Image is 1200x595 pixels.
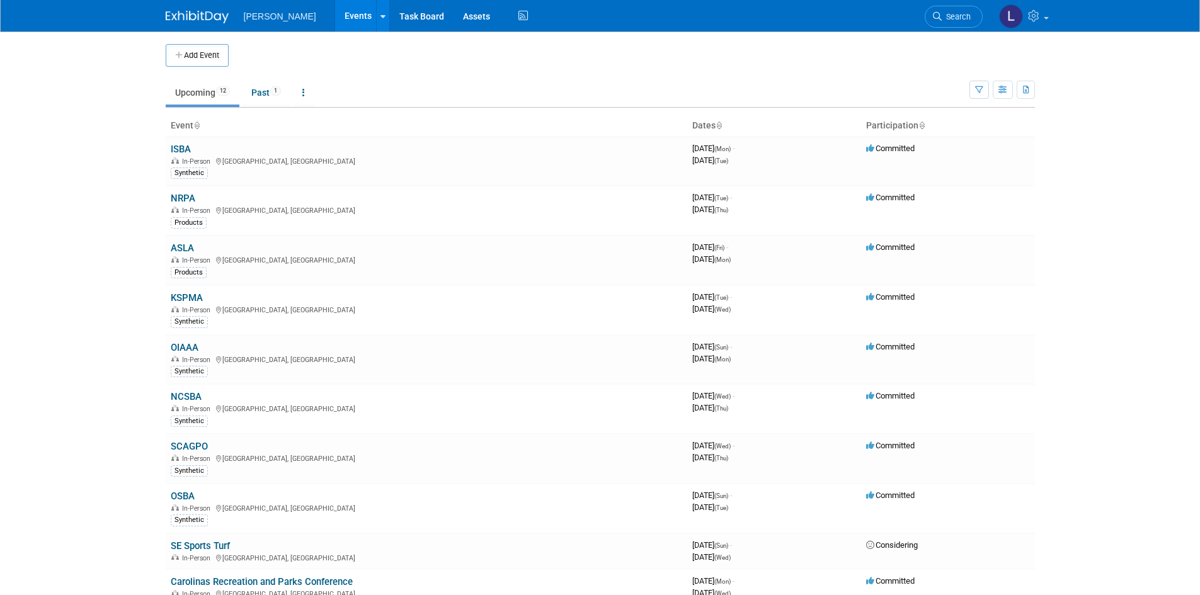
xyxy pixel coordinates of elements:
span: In-Person [182,356,214,364]
span: (Thu) [714,207,728,213]
span: Committed [866,144,915,153]
img: In-Person Event [171,207,179,213]
a: NCSBA [171,391,202,402]
div: Synthetic [171,416,208,427]
a: KSPMA [171,292,203,303]
span: - [726,242,728,252]
img: In-Person Event [171,455,179,461]
span: (Tue) [714,294,728,301]
a: NRPA [171,193,195,204]
span: (Thu) [714,405,728,412]
span: [DATE] [692,144,734,153]
span: [DATE] [692,403,728,412]
img: In-Person Event [171,256,179,263]
a: SCAGPO [171,441,208,452]
a: Sort by Participation Type [918,120,925,130]
span: Committed [866,441,915,450]
span: - [730,342,732,351]
span: In-Person [182,504,214,513]
a: ISBA [171,144,191,155]
div: [GEOGRAPHIC_DATA], [GEOGRAPHIC_DATA] [171,453,682,463]
img: In-Person Event [171,356,179,362]
span: (Thu) [714,455,728,462]
span: [DATE] [692,304,731,314]
span: In-Person [182,554,214,562]
span: [DATE] [692,576,734,586]
span: (Tue) [714,504,728,511]
img: In-Person Event [171,306,179,312]
span: (Mon) [714,356,731,363]
span: - [733,441,734,450]
img: Leona Burton Rojas [999,4,1023,28]
span: [DATE] [692,540,732,550]
span: Committed [866,242,915,252]
span: (Wed) [714,554,731,561]
a: Sort by Event Name [193,120,200,130]
span: Committed [866,342,915,351]
span: [DATE] [692,354,731,363]
span: - [730,490,732,500]
div: Products [171,267,207,278]
span: [DATE] [692,502,728,512]
span: Committed [866,193,915,202]
span: (Wed) [714,306,731,313]
span: Committed [866,391,915,400]
span: [DATE] [692,441,734,450]
span: [DATE] [692,292,732,302]
span: Committed [866,576,915,586]
a: SE Sports Turf [171,540,230,552]
span: - [730,540,732,550]
span: Committed [866,490,915,500]
th: Participation [861,115,1035,137]
span: [DATE] [692,242,728,252]
div: [GEOGRAPHIC_DATA], [GEOGRAPHIC_DATA] [171,403,682,413]
span: (Tue) [714,195,728,201]
span: [PERSON_NAME] [244,11,316,21]
span: - [733,144,734,153]
span: (Mon) [714,578,731,585]
div: [GEOGRAPHIC_DATA], [GEOGRAPHIC_DATA] [171,205,682,215]
a: OIAAA [171,342,198,353]
div: [GEOGRAPHIC_DATA], [GEOGRAPHIC_DATA] [171,254,682,264]
div: [GEOGRAPHIC_DATA], [GEOGRAPHIC_DATA] [171,304,682,314]
div: [GEOGRAPHIC_DATA], [GEOGRAPHIC_DATA] [171,354,682,364]
span: [DATE] [692,205,728,214]
span: [DATE] [692,342,732,351]
span: In-Person [182,207,214,215]
th: Dates [687,115,861,137]
span: - [730,193,732,202]
span: (Tue) [714,157,728,164]
span: [DATE] [692,193,732,202]
span: In-Person [182,256,214,264]
span: In-Person [182,157,214,166]
span: 1 [270,86,281,96]
span: (Wed) [714,443,731,450]
div: [GEOGRAPHIC_DATA], [GEOGRAPHIC_DATA] [171,552,682,562]
span: [DATE] [692,453,728,462]
span: 12 [216,86,230,96]
img: In-Person Event [171,554,179,560]
span: [DATE] [692,156,728,165]
span: [DATE] [692,490,732,500]
span: (Sun) [714,344,728,351]
button: Add Event [166,44,229,67]
a: Carolinas Recreation and Parks Conference [171,576,353,587]
span: (Sun) [714,542,728,549]
th: Event [166,115,687,137]
img: In-Person Event [171,504,179,511]
span: (Fri) [714,244,724,251]
div: Synthetic [171,514,208,526]
span: In-Person [182,306,214,314]
a: Sort by Start Date [716,120,722,130]
div: Synthetic [171,366,208,377]
img: In-Person Event [171,157,179,164]
span: (Wed) [714,393,731,400]
div: Synthetic [171,167,208,179]
div: Synthetic [171,465,208,477]
div: Products [171,217,207,229]
div: [GEOGRAPHIC_DATA], [GEOGRAPHIC_DATA] [171,156,682,166]
div: [GEOGRAPHIC_DATA], [GEOGRAPHIC_DATA] [171,502,682,513]
a: Past1 [242,81,290,105]
span: Considering [866,540,918,550]
img: In-Person Event [171,405,179,411]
